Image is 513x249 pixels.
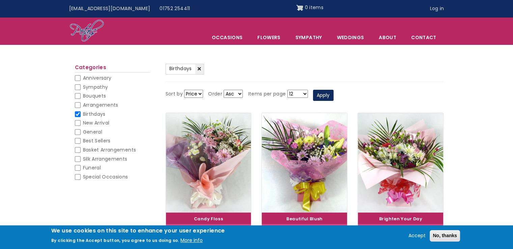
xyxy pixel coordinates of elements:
h2: We use cookies on this site to enhance your user experience [51,227,225,234]
span: Basket Arrangements [83,146,136,153]
img: Home [69,19,104,43]
a: Log in [425,2,449,15]
button: More info [180,237,203,245]
a: About [372,30,403,45]
a: Birthdays [166,64,204,75]
img: Candy Floss [166,113,251,213]
span: Sympathy [83,84,108,90]
span: Birthdays [169,65,192,72]
span: Occasions [205,30,250,45]
button: No, thanks [430,230,460,242]
span: Weddings [330,30,371,45]
span: Anniversary [83,75,112,81]
img: Beautiful Blush [262,113,347,213]
label: Items per page [248,90,286,98]
button: Accept [406,232,428,240]
span: Arrangements [83,102,118,108]
div: £30.00 [166,224,251,236]
a: Sympathy [288,30,329,45]
span: 0 items [305,4,323,11]
span: Bouquets [83,92,106,99]
div: £30.00 [358,224,443,236]
img: Brighten Your Day [358,113,443,213]
button: Apply [313,90,334,101]
a: 01752 254411 [155,2,195,15]
a: Candy Floss [194,216,223,222]
p: By clicking the Accept button, you agree to us doing so. [51,238,179,243]
a: Contact [404,30,443,45]
a: Shopping cart 0 items [296,2,323,13]
span: New Arrival [83,119,110,126]
label: Order [208,90,222,98]
span: Funeral [83,164,101,171]
a: Flowers [250,30,287,45]
span: Birthdays [83,111,106,117]
div: £30.00 [262,224,347,236]
a: Brighten Your Day [379,216,422,222]
img: Shopping cart [296,2,303,13]
span: Silk Arrangements [83,156,127,162]
span: Special Occasions [83,173,128,180]
h2: Categories [75,64,150,73]
a: Beautiful Blush [286,216,322,222]
span: General [83,129,102,135]
label: Sort by [166,90,183,98]
span: Best Sellers [83,137,111,144]
a: [EMAIL_ADDRESS][DOMAIN_NAME] [64,2,155,15]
